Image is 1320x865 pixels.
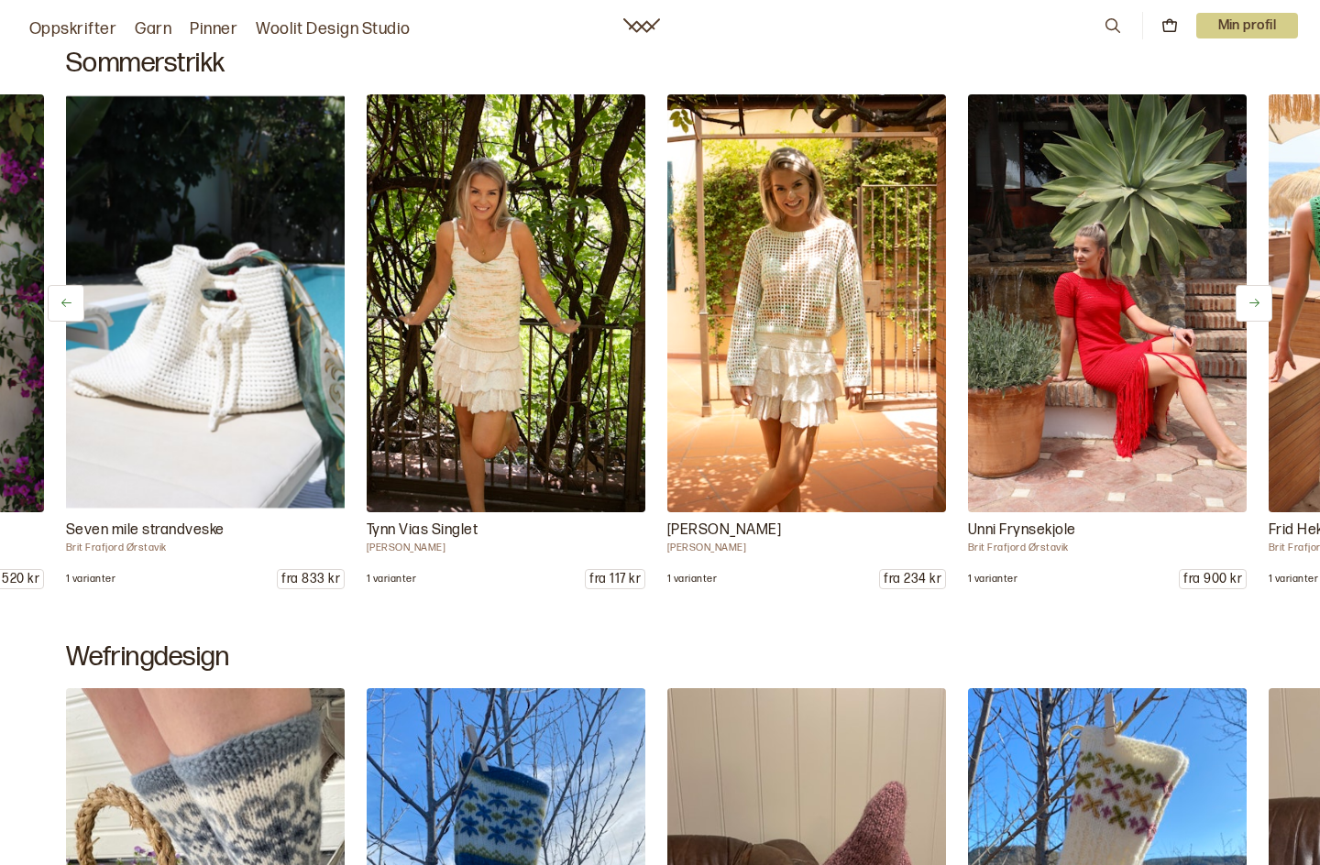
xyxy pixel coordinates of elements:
[586,570,644,588] p: fra 117 kr
[66,94,345,589] a: Brit Frafjord Ørstavik DG 452 - 08 Lekker strandveske strikket i 100% økologisk bomullSeven mile ...
[968,94,1247,512] img: Brit Frafjord Ørstavik DG 473 - 07 Heklet sommerkjole med frynser, strikket i blandingsgarn av me...
[667,573,717,586] p: 1 varianter
[367,94,645,512] img: Hrönn Jonsdóttir GG 309 - 01 Tynn versjon av Vias Singlet, strikket i 100% bomull.
[66,47,1254,80] h2: Sommerstrikk
[66,573,115,586] p: 1 varianter
[278,570,344,588] p: fra 833 kr
[1196,13,1299,38] button: User dropdown
[1269,573,1318,586] p: 1 varianter
[29,16,116,42] a: Oppskrifter
[66,542,345,554] p: Brit Frafjord Ørstavik
[968,520,1247,542] p: Unni Frynsekjole
[66,520,345,542] p: Seven mile strandveske
[367,573,416,586] p: 1 varianter
[256,16,411,42] a: Woolit Design Studio
[66,641,1254,673] h2: Wefringdesign
[1196,13,1299,38] p: Min profil
[1180,570,1246,588] p: fra 900 kr
[667,542,946,554] p: [PERSON_NAME]
[623,18,660,33] a: Woolit
[667,94,946,589] a: Ane Kydland Thomassen GG 309 - 02 Hullmønstret genser som passer fint til både skjørt og jeans.[P...
[135,16,171,42] a: Garn
[968,542,1247,554] p: Brit Frafjord Ørstavik
[968,573,1017,586] p: 1 varianter
[367,542,645,554] p: [PERSON_NAME]
[660,83,952,522] img: Ane Kydland Thomassen GG 309 - 02 Hullmønstret genser som passer fint til både skjørt og jeans.
[968,94,1247,589] a: Brit Frafjord Ørstavik DG 473 - 07 Heklet sommerkjole med frynser, strikket i blandingsgarn av me...
[367,520,645,542] p: Tynn Vias Singlet
[667,520,946,542] p: [PERSON_NAME]
[66,94,345,512] img: Brit Frafjord Ørstavik DG 452 - 08 Lekker strandveske strikket i 100% økologisk bomull
[367,94,645,589] a: Hrönn Jonsdóttir GG 309 - 01 Tynn versjon av Vias Singlet, strikket i 100% bomull.Tynn Vias Singl...
[190,16,237,42] a: Pinner
[880,570,945,588] p: fra 234 kr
